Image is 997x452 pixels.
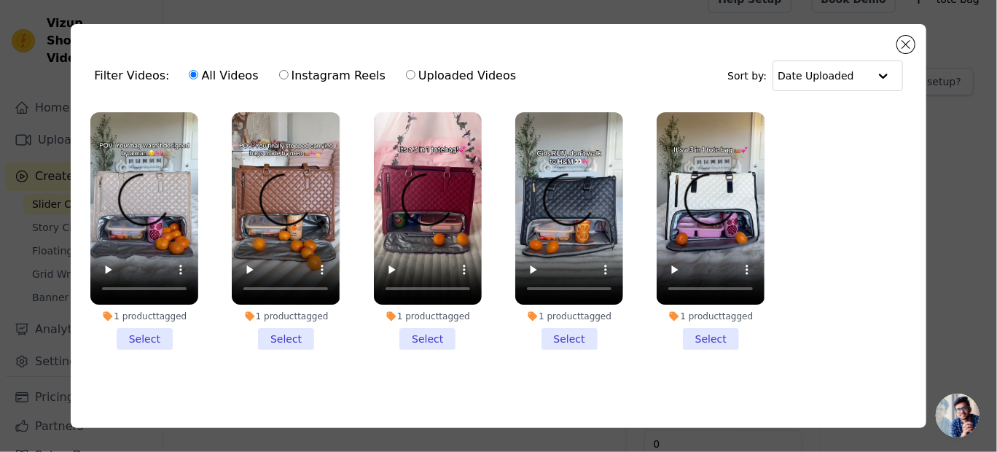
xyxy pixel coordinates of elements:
[657,311,765,322] div: 1 product tagged
[94,59,524,93] div: Filter Videos:
[936,394,980,437] a: Open chat
[515,311,623,322] div: 1 product tagged
[897,36,915,53] button: Close modal
[374,311,482,322] div: 1 product tagged
[232,311,340,322] div: 1 product tagged
[278,66,386,85] label: Instagram Reels
[405,66,517,85] label: Uploaded Videos
[188,66,259,85] label: All Videos
[727,61,903,91] div: Sort by:
[90,311,198,322] div: 1 product tagged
